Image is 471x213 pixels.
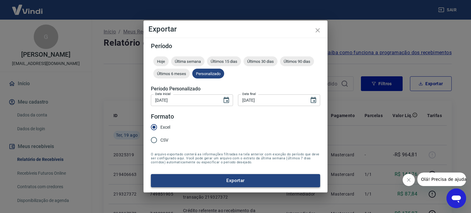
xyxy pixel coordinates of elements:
button: Exportar [151,174,320,187]
label: Data inicial [155,92,171,96]
span: Últimos 90 dias [280,59,314,64]
span: CSV [160,137,168,143]
button: Choose date, selected date is 19 de ago de 2025 [220,94,232,106]
span: Excel [160,124,170,131]
div: Últimos 90 dias [280,56,314,66]
h5: Período [151,43,320,49]
iframe: Mensagem da empresa [417,173,466,186]
h4: Exportar [148,25,323,33]
input: DD/MM/YYYY [238,94,305,106]
div: Últimos 6 meses [153,69,190,78]
span: O arquivo exportado conterá as informações filtradas na tela anterior com exceção do período que ... [151,152,320,164]
span: Últimos 6 meses [153,71,190,76]
span: Personalizado [192,71,224,76]
button: Choose date, selected date is 19 de ago de 2025 [307,94,320,106]
input: DD/MM/YYYY [151,94,218,106]
span: Hoje [153,59,169,64]
iframe: Botão para abrir a janela de mensagens [446,188,466,208]
legend: Formato [151,112,174,121]
span: Últimos 15 dias [207,59,241,64]
div: Últimos 30 dias [243,56,278,66]
div: Última semana [171,56,205,66]
span: Últimos 30 dias [243,59,278,64]
div: Hoje [153,56,169,66]
iframe: Fechar mensagem [403,174,415,186]
span: Última semana [171,59,205,64]
label: Data final [242,92,256,96]
div: Personalizado [192,69,224,78]
button: close [310,23,325,38]
div: Últimos 15 dias [207,56,241,66]
span: Olá! Precisa de ajuda? [4,4,52,9]
h5: Período Personalizado [151,86,320,92]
